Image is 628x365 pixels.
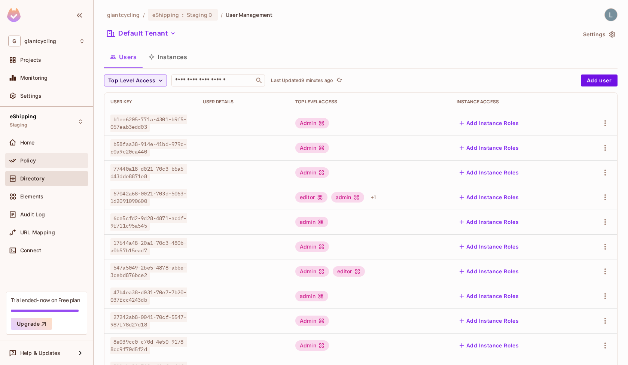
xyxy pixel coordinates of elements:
span: Audit Log [20,212,45,218]
span: Directory [20,176,45,182]
span: Staging [10,122,27,128]
span: 547a5049-2be5-4878-abbe-3cebd876bce2 [110,263,187,280]
div: Admin [295,266,329,277]
span: 27242ab8-0041-70cf-5547-987f78d27d18 [110,312,187,329]
span: Monitoring [20,75,48,81]
div: editor [295,192,327,203]
span: eShipping [10,113,36,119]
div: editor [333,266,365,277]
span: G [8,36,21,46]
img: Lau Charles [605,9,617,21]
img: SReyMgAAAABJRU5ErkJggg== [7,8,21,22]
button: Upgrade [11,318,52,330]
span: eShipping [152,11,179,18]
span: Top Level Access [108,76,155,85]
li: / [143,11,145,18]
span: the active workspace [107,11,140,18]
span: Elements [20,194,43,200]
span: Click to refresh data [333,76,344,85]
div: admin [331,192,364,203]
div: Admin [295,118,329,128]
span: Connect [20,247,41,253]
span: Help & Updates [20,350,60,356]
button: Instances [143,48,193,66]
span: Home [20,140,35,146]
span: 6ce5cfd2-9d28-4871-acdf-9f711c95a545 [110,213,187,231]
div: Admin [295,143,329,153]
div: User Key [110,99,191,105]
div: Admin [295,241,329,252]
span: Workspace: giantcycling [24,38,56,44]
button: Settings [580,28,618,40]
span: 47b4ea38-d031-70e7-7b20-037fcc4243db [110,288,187,305]
span: 8e039cc0-c70d-4e50-9178-8cc9f70d5f2d [110,337,187,354]
button: Top Level Access [104,74,167,86]
button: Add Instance Roles [457,191,522,203]
button: Add Instance Roles [457,265,522,277]
button: Add Instance Roles [457,216,522,228]
div: Top Level Access [295,99,445,105]
button: refresh [335,76,344,85]
button: Add Instance Roles [457,142,522,154]
button: Default Tenant [104,27,179,39]
div: admin [295,291,328,301]
div: Trial ended- now on Free plan [11,296,80,304]
span: 67042a68-0021-703d-5063-1d2091090600 [110,189,187,206]
button: Add Instance Roles [457,290,522,302]
span: Settings [20,93,42,99]
div: User Details [203,99,283,105]
button: Add Instance Roles [457,315,522,327]
span: URL Mapping [20,229,55,235]
span: b58faa38-914e-41bd-979c-c0a9c20ca440 [110,139,187,156]
button: Add Instance Roles [457,167,522,179]
span: b1ee6205-771a-4301-b9f5-057eab3edd03 [110,115,187,132]
p: Last Updated 9 minutes ago [271,77,333,83]
button: Add Instance Roles [457,117,522,129]
button: Users [104,48,143,66]
button: Add Instance Roles [457,340,522,352]
span: refresh [336,77,342,84]
span: User Management [226,11,272,18]
span: Policy [20,158,36,164]
div: Admin [295,340,329,351]
span: : [182,12,184,18]
span: Staging [187,11,207,18]
div: admin [295,217,328,227]
li: / [221,11,223,18]
button: Add Instance Roles [457,241,522,253]
div: + 1 [368,191,379,203]
span: Projects [20,57,41,63]
div: Admin [295,316,329,326]
span: 17644a48-20a1-70c3-480b-a0b57b15ead7 [110,238,187,255]
div: Admin [295,167,329,178]
button: Add user [581,74,618,86]
span: 77440a18-d021-70c3-b6a5-d43dde8871e8 [110,164,187,181]
div: Instance Access [457,99,572,105]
